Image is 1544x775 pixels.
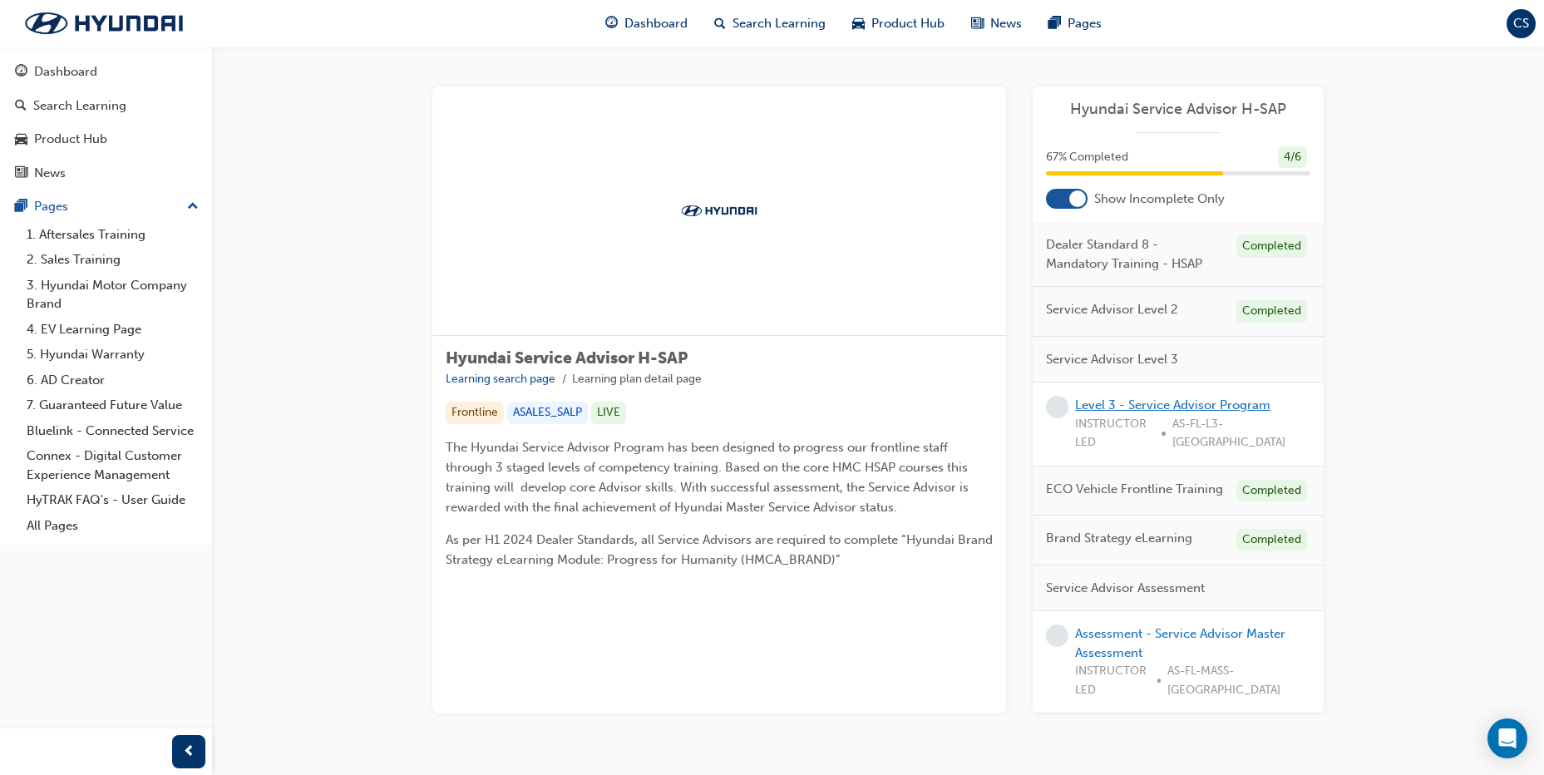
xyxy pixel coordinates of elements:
[20,273,205,317] a: 3. Hyundai Motor Company Brand
[990,14,1022,33] span: News
[34,130,107,149] div: Product Hub
[446,348,688,368] span: Hyundai Service Advisor H-SAP
[1046,579,1205,598] span: Service Advisor Assessment
[839,7,958,41] a: car-iconProduct Hub
[15,65,27,80] span: guage-icon
[1075,397,1270,412] a: Level 3 - Service Advisor Program
[733,14,826,33] span: Search Learning
[7,57,205,87] a: Dashboard
[7,158,205,189] a: News
[958,7,1035,41] a: news-iconNews
[1236,300,1307,323] div: Completed
[1046,480,1223,499] span: ECO Vehicle Frontline Training
[1507,9,1536,38] button: CS
[20,317,205,343] a: 4. EV Learning Page
[34,62,97,81] div: Dashboard
[605,13,618,34] span: guage-icon
[446,532,996,567] span: As per H1 2024 Dealer Standards, all Service Advisors are required to complete “Hyundai Brand Str...
[1236,235,1307,258] div: Completed
[1167,662,1310,699] span: AS-FL-MASS-[GEOGRAPHIC_DATA]
[852,13,865,34] span: car-icon
[15,166,27,181] span: news-icon
[20,342,205,368] a: 5. Hyundai Warranty
[1172,415,1310,452] span: AS-FL-L3-[GEOGRAPHIC_DATA]
[7,53,205,191] button: DashboardSearch LearningProduct HubNews
[1278,146,1307,169] div: 4 / 6
[20,418,205,444] a: Bluelink - Connected Service
[714,13,726,34] span: search-icon
[446,440,972,515] span: The Hyundai Service Advisor Program has been designed to progress our frontline staff through 3 s...
[1046,396,1068,418] span: learningRecordVerb_NONE-icon
[1068,14,1102,33] span: Pages
[20,247,205,273] a: 2. Sales Training
[701,7,839,41] a: search-iconSearch Learning
[33,96,126,116] div: Search Learning
[572,370,702,389] li: Learning plan detail page
[1513,14,1529,33] span: CS
[1046,350,1178,369] span: Service Advisor Level 3
[1094,190,1225,209] span: Show Incomplete Only
[871,14,945,33] span: Product Hub
[7,91,205,121] a: Search Learning
[1236,480,1307,502] div: Completed
[1035,7,1115,41] a: pages-iconPages
[446,402,504,424] div: Frontline
[446,372,555,386] a: Learning search page
[20,487,205,513] a: HyTRAK FAQ's - User Guide
[673,202,765,219] img: Trak
[591,402,626,424] div: LIVE
[15,200,27,215] span: pages-icon
[1075,662,1151,699] span: INSTRUCTOR LED
[1075,415,1155,452] span: INSTRUCTOR LED
[15,132,27,147] span: car-icon
[34,197,68,216] div: Pages
[592,7,701,41] a: guage-iconDashboard
[187,196,199,218] span: up-icon
[1046,148,1128,167] span: 67 % Completed
[1046,235,1223,273] span: Dealer Standard 8 - Mandatory Training - HSAP
[1046,100,1310,119] a: Hyundai Service Advisor H-SAP
[507,402,588,424] div: ASALES_SALP
[20,443,205,487] a: Connex - Digital Customer Experience Management
[624,14,688,33] span: Dashboard
[1236,529,1307,551] div: Completed
[20,513,205,539] a: All Pages
[1046,529,1192,548] span: Brand Strategy eLearning
[1046,624,1068,647] span: learningRecordVerb_NONE-icon
[7,191,205,222] button: Pages
[971,13,984,34] span: news-icon
[15,99,27,114] span: search-icon
[8,6,200,41] img: Trak
[1487,718,1527,758] div: Open Intercom Messenger
[20,222,205,248] a: 1. Aftersales Training
[34,164,66,183] div: News
[1046,300,1178,319] span: Service Advisor Level 2
[7,124,205,155] a: Product Hub
[1048,13,1061,34] span: pages-icon
[20,392,205,418] a: 7. Guaranteed Future Value
[1075,626,1285,660] a: Assessment - Service Advisor Master Assessment
[20,368,205,393] a: 6. AD Creator
[183,742,195,763] span: prev-icon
